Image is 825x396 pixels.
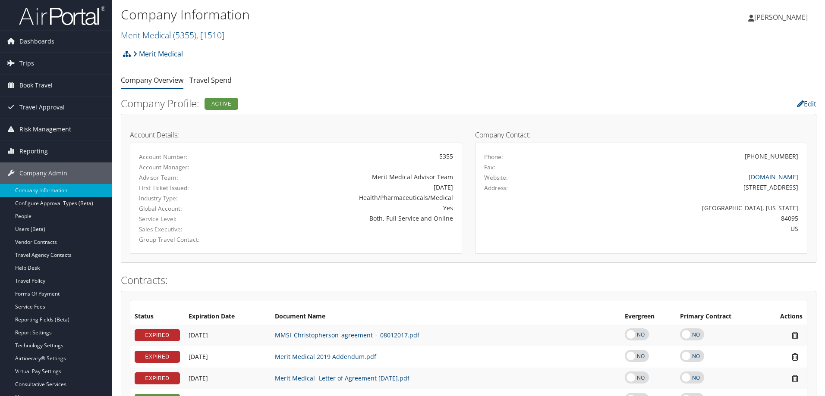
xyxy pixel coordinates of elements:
div: EXPIRED [135,329,180,341]
label: Website: [484,173,508,182]
label: Sales Executive: [139,225,235,234]
label: Industry Type: [139,194,235,203]
a: Company Overview [121,75,183,85]
span: Reporting [19,140,48,162]
span: , [ 1510 ] [196,29,224,41]
div: Merit Medical Advisor Team [248,172,453,181]
div: Add/Edit Date [189,353,266,361]
h4: Account Details: [130,131,462,138]
div: [GEOGRAPHIC_DATA], [US_STATE] [566,203,799,212]
div: [STREET_ADDRESS] [566,183,799,192]
div: 5355 [248,152,453,161]
div: EXPIRED [135,372,180,384]
span: Risk Management [19,118,71,140]
label: Global Account: [139,204,235,213]
th: Status [130,309,184,324]
span: Dashboards [19,31,54,52]
i: Remove Contract [787,374,803,383]
div: Yes [248,203,453,212]
i: Remove Contract [787,352,803,362]
th: Document Name [271,309,620,324]
span: ( 5355 ) [173,29,196,41]
label: Advisor Team: [139,173,235,182]
div: Health/Pharmaceuticals/Medical [248,193,453,202]
th: Expiration Date [184,309,271,324]
a: Edit [797,99,816,109]
div: Both, Full Service and Online [248,214,453,223]
span: [DATE] [189,331,208,339]
label: First Ticket Issued: [139,184,235,192]
div: [PHONE_NUMBER] [745,152,798,161]
img: airportal-logo.png [19,6,105,26]
label: Phone: [484,153,503,161]
label: Fax: [484,163,495,171]
div: EXPIRED [135,351,180,363]
label: Group Travel Contact: [139,235,235,244]
th: Primary Contract [676,309,762,324]
a: MMSI_Christopherson_agreement_-_08012017.pdf [275,331,419,339]
span: Company Admin [19,162,67,184]
a: Merit Medical [121,29,224,41]
span: Travel Approval [19,97,65,118]
span: [PERSON_NAME] [754,12,808,22]
label: Service Level: [139,215,235,223]
a: Merit Medical 2019 Addendum.pdf [275,352,376,361]
a: Travel Spend [189,75,232,85]
a: [DOMAIN_NAME] [749,173,798,181]
div: US [566,224,799,233]
h2: Company Profile: [121,96,580,111]
label: Account Number: [139,153,235,161]
a: Merit Medical [133,45,183,62]
div: Add/Edit Date [189,374,266,382]
i: Remove Contract [787,331,803,340]
span: Book Travel [19,75,53,96]
label: Account Manager: [139,163,235,171]
span: [DATE] [189,352,208,361]
th: Evergreen [620,309,676,324]
div: Add/Edit Date [189,331,266,339]
a: [PERSON_NAME] [748,4,816,30]
th: Actions [762,309,807,324]
div: [DATE] [248,183,453,192]
div: Active [205,98,238,110]
h2: Contracts: [121,273,816,287]
div: 84095 [566,214,799,223]
a: Merit Medical- Letter of Agreement [DATE].pdf [275,374,409,382]
span: [DATE] [189,374,208,382]
h1: Company Information [121,6,585,24]
span: Trips [19,53,34,74]
h4: Company Contact: [475,131,807,138]
label: Address: [484,184,508,192]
